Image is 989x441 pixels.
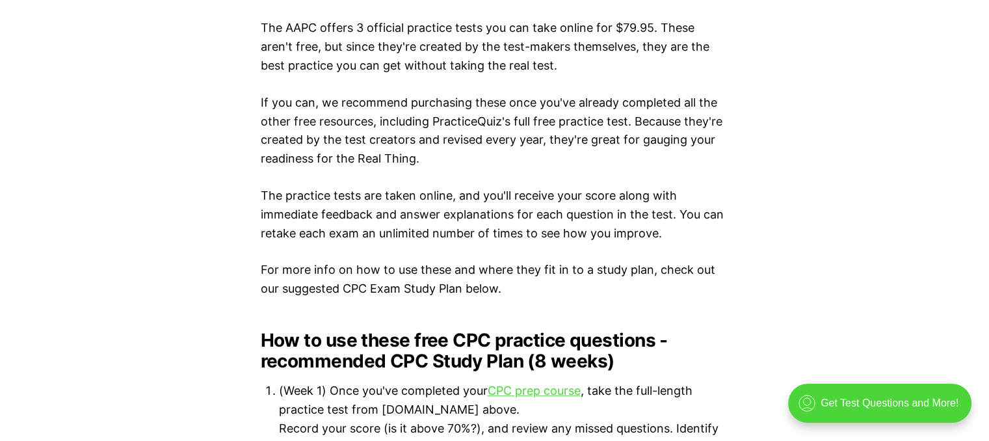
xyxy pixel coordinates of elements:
[261,187,729,243] p: The practice tests are taken online, and you'll receive your score along with immediate feedback ...
[261,330,729,371] h2: How to use these free CPC practice questions - recommended CPC Study Plan (8 weeks)
[261,19,729,75] p: The AAPC offers 3 official practice tests you can take online for $79.95. These aren't free, but ...
[488,384,581,397] a: CPC prep course
[777,377,989,441] iframe: portal-trigger
[261,94,729,168] p: If you can, we recommend purchasing these once you've already completed all the other free resour...
[261,261,729,299] p: For more info on how to use these and where they fit in to a study plan, check out our suggested ...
